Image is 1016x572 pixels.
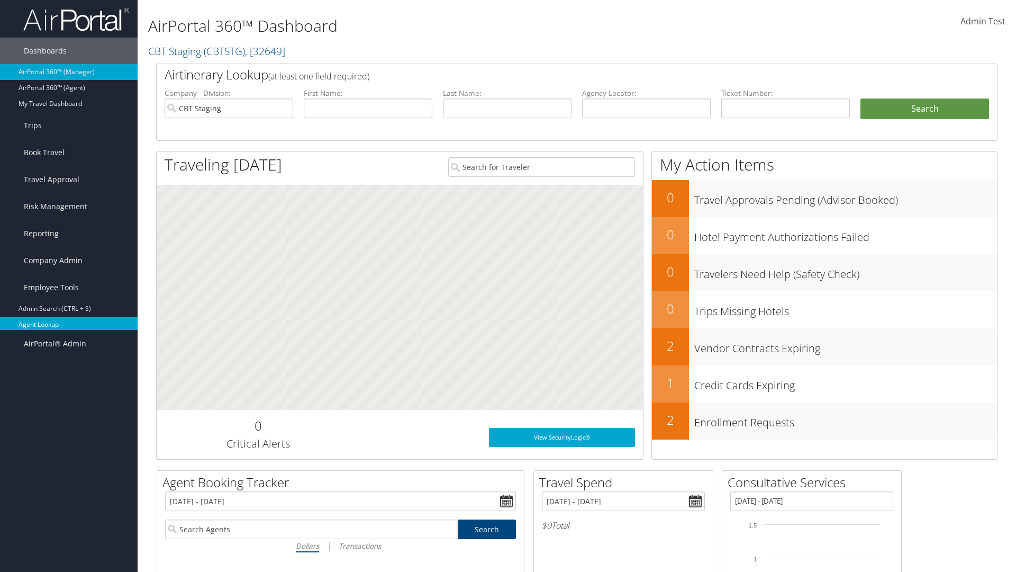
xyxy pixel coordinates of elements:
a: 0Travel Approvals Pending (Advisor Booked) [652,180,997,217]
input: Search Agents [165,520,457,539]
a: Search [458,520,516,539]
h2: Airtinerary Lookup [165,66,919,84]
a: 0Trips Missing Hotels [652,291,997,328]
h3: Credit Cards Expiring [694,373,997,393]
span: Employee Tools [24,274,79,301]
h6: Total [542,520,705,531]
span: Trips [24,112,42,139]
h3: Travel Approvals Pending (Advisor Booked) [694,187,997,208]
a: 2Enrollment Requests [652,403,997,440]
a: Admin Test [960,5,1005,38]
h3: Hotel Payment Authorizations Failed [694,225,997,245]
span: Travel Approval [24,166,79,193]
h2: 2 [652,411,689,429]
a: 0Hotel Payment Authorizations Failed [652,217,997,254]
span: (at least one field required) [268,70,369,82]
h2: 1 [652,374,689,392]
a: CBT Staging [148,44,285,58]
tspan: 1 [754,556,757,562]
h2: Agent Booking Tracker [162,473,524,491]
h2: 0 [652,226,689,244]
h2: 0 [652,189,689,207]
span: Admin Test [960,15,1005,27]
h2: Consultative Services [728,473,901,491]
i: Transactions [339,541,381,551]
a: 2Vendor Contracts Expiring [652,328,997,365]
tspan: 1.5 [749,522,757,529]
span: Risk Management [24,193,87,220]
label: First Name: [304,88,432,99]
span: $0 [542,520,551,531]
label: Company - Division: [165,88,293,99]
a: 1Credit Cards Expiring [652,365,997,403]
span: Dashboards [24,38,67,64]
a: View SecurityLogic® [489,428,635,447]
img: airportal-logo.png [23,7,129,32]
span: Reporting [24,220,59,247]
h3: Vendor Contracts Expiring [694,336,997,356]
label: Last Name: [443,88,571,99]
span: Company Admin [24,247,83,274]
span: ( CBTSTG ) [204,44,245,58]
h3: Travelers Need Help (Safety Check) [694,262,997,282]
i: Dollars [296,541,319,551]
h3: Trips Missing Hotels [694,299,997,319]
h2: 0 [165,417,351,435]
h1: Traveling [DATE] [165,154,282,176]
h3: Critical Alerts [165,436,351,451]
h3: Enrollment Requests [694,410,997,430]
span: AirPortal® Admin [24,330,86,357]
h2: 0 [652,300,689,318]
h1: My Action Items [652,154,997,176]
span: , [ 32649 ] [245,44,285,58]
label: Agency Locator: [582,88,711,99]
h1: AirPortal 360™ Dashboard [148,15,720,37]
h2: Travel Spend [539,473,713,491]
button: Search [860,99,989,120]
input: Search for Traveler [448,157,635,177]
div: | [165,539,516,552]
h2: 2 [652,337,689,355]
label: Ticket Number: [721,88,850,99]
span: Book Travel [24,139,65,166]
a: 0Travelers Need Help (Safety Check) [652,254,997,291]
h2: 0 [652,263,689,281]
